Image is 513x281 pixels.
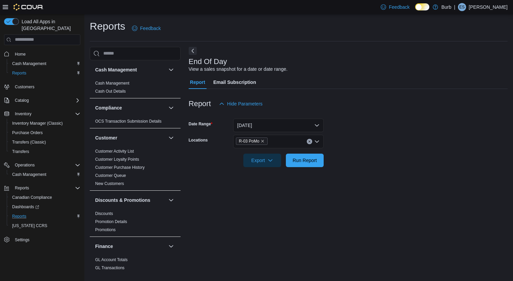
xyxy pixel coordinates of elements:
span: [US_STATE] CCRS [12,223,47,228]
span: Reports [9,212,80,220]
span: R-03 PoMo [239,138,260,145]
button: Transfers (Classic) [7,137,83,147]
span: New Customers [95,181,124,186]
span: ES [459,3,465,11]
nav: Complex example [4,46,80,262]
span: Run Report [293,157,317,164]
input: Dark Mode [415,3,429,10]
a: Feedback [129,22,163,35]
h3: Compliance [95,104,122,111]
h3: Cash Management [95,66,137,73]
div: Customer [90,147,181,190]
a: GL Account Totals [95,257,128,262]
button: Export [243,154,281,167]
a: Home [12,50,28,58]
a: Cash Management [9,170,49,179]
span: Inventory Manager (Classic) [12,121,63,126]
span: Catalog [15,98,29,103]
button: Settings [1,235,83,244]
a: Settings [12,236,32,244]
span: Catalog [12,96,80,104]
div: View a sales snapshot for a date or date range. [189,66,288,73]
span: Customer Activity List [95,149,134,154]
button: Run Report [286,154,324,167]
a: Inventory Manager (Classic) [9,119,65,127]
span: Settings [15,237,29,243]
button: Canadian Compliance [7,193,83,202]
label: Locations [189,137,208,143]
button: Discounts & Promotions [167,196,175,204]
a: Purchase Orders [9,129,46,137]
span: Customer Loyalty Points [95,157,139,162]
button: Inventory [1,109,83,119]
p: [PERSON_NAME] [469,3,508,11]
span: Export [247,154,277,167]
span: Inventory [12,110,80,118]
span: Cash Management [9,170,80,179]
span: Transfers (Classic) [9,138,80,146]
button: Compliance [95,104,166,111]
span: Operations [12,161,80,169]
a: Promotions [95,227,116,232]
button: Finance [167,242,175,250]
a: Feedback [378,0,412,14]
p: | [454,3,455,11]
h3: Report [189,100,211,108]
button: Reports [7,212,83,221]
a: Cash Management [95,81,129,86]
a: GL Transactions [95,266,125,270]
span: Inventory [15,111,31,117]
span: Reports [9,69,80,77]
span: Email Subscription [213,75,256,89]
span: Cash Out Details [95,89,126,94]
a: Dashboards [7,202,83,212]
span: Promotion Details [95,219,127,224]
span: Canadian Compliance [9,193,80,201]
span: Customers [15,84,34,90]
button: Open list of options [314,139,320,144]
a: [US_STATE] CCRS [9,222,50,230]
h3: Discounts & Promotions [95,197,150,204]
span: Customers [12,83,80,91]
button: Home [1,49,83,59]
span: Transfers (Classic) [12,139,46,145]
h1: Reports [90,20,125,33]
a: OCS Transaction Submission Details [95,119,162,124]
a: Dashboards [9,203,42,211]
button: Cash Management [7,59,83,68]
span: Hide Parameters [227,100,263,107]
a: Canadian Compliance [9,193,55,201]
a: Transfers [9,148,32,156]
button: Cash Management [7,170,83,179]
div: Cash Management [90,79,181,98]
a: Cash Management [9,60,49,68]
button: Hide Parameters [216,97,265,111]
span: Operations [15,162,35,168]
span: Dashboards [12,204,39,210]
span: Home [12,50,80,58]
button: Reports [1,183,83,193]
button: Finance [95,243,166,250]
button: Cash Management [167,66,175,74]
span: Reports [12,214,26,219]
button: Catalog [1,96,83,105]
span: Washington CCRS [9,222,80,230]
span: Purchase Orders [12,130,43,135]
span: Cash Management [12,61,46,66]
div: Discounts & Promotions [90,210,181,237]
button: Next [189,47,197,55]
span: Transfers [9,148,80,156]
span: Reports [12,184,80,192]
img: Cova [13,4,44,10]
button: Inventory Manager (Classic) [7,119,83,128]
div: Emma Specht [458,3,466,11]
a: Transfers (Classic) [9,138,49,146]
h3: End Of Day [189,58,227,66]
h3: Customer [95,134,117,141]
div: Compliance [90,117,181,128]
